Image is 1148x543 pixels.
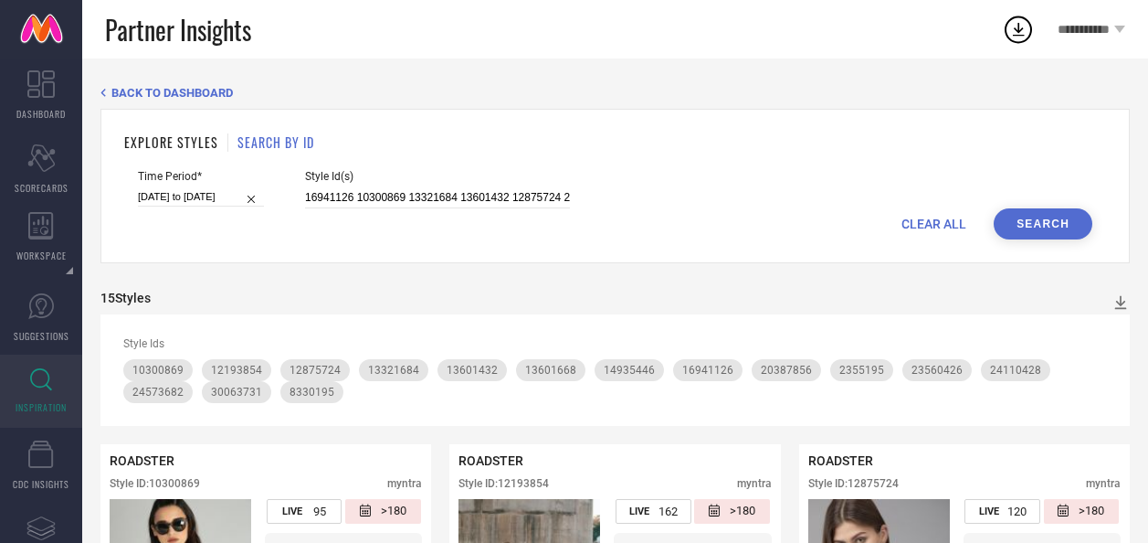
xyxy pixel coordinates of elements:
[1086,477,1121,490] div: myntra
[123,337,1107,350] div: Style Ids
[138,170,264,183] span: Time Period*
[110,477,200,490] div: Style ID: 10300869
[13,477,69,491] span: CDC INSIGHTS
[458,453,523,468] span: ROADSTER
[1002,13,1035,46] div: Open download list
[737,477,772,490] div: myntra
[808,453,873,468] span: ROADSTER
[1007,505,1027,518] span: 120
[132,386,184,399] span: 24573682
[682,364,733,377] span: 16941126
[1044,499,1120,524] div: Number of days since the style was first listed on the platform
[111,86,233,100] span: BACK TO DASHBOARD
[138,187,264,207] input: Select time period
[990,364,1041,377] span: 24110428
[839,364,884,377] span: 2355195
[282,506,302,517] span: LIVE
[911,364,963,377] span: 23560426
[979,506,999,517] span: LIVE
[616,499,691,524] div: Number of days the style has been live on the platform
[381,504,406,519] span: >180
[694,499,770,524] div: Number of days since the style was first listed on the platform
[110,453,174,468] span: ROADSTER
[447,364,498,377] span: 13601432
[100,291,151,305] div: 15 Styles
[808,477,899,490] div: Style ID: 12875724
[100,86,1130,100] div: Back TO Dashboard
[211,364,262,377] span: 12193854
[105,11,251,48] span: Partner Insights
[211,386,262,399] span: 30063731
[901,217,966,231] span: CLEAR ALL
[345,499,421,524] div: Number of days since the style was first listed on the platform
[368,364,419,377] span: 13321684
[290,364,341,377] span: 12875724
[525,364,576,377] span: 13601668
[387,477,422,490] div: myntra
[458,477,549,490] div: Style ID: 12193854
[124,133,218,152] h1: EXPLORE STYLES
[313,505,326,518] span: 95
[629,506,649,517] span: LIVE
[964,499,1040,524] div: Number of days the style has been live on the platform
[658,505,678,518] span: 162
[16,400,67,414] span: INSPIRATION
[132,364,184,377] span: 10300869
[290,386,334,399] span: 8330195
[16,107,66,121] span: DASHBOARD
[730,504,755,519] span: >180
[604,364,655,377] span: 14935446
[14,329,69,343] span: SUGGESTIONS
[15,181,68,195] span: SCORECARDS
[761,364,812,377] span: 20387856
[237,133,314,152] h1: SEARCH BY ID
[305,187,570,208] input: Enter comma separated style ids e.g. 12345, 67890
[267,499,342,524] div: Number of days the style has been live on the platform
[305,170,570,183] span: Style Id(s)
[1079,504,1104,519] span: >180
[994,208,1092,240] button: Search
[16,249,67,262] span: WORKSPACE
